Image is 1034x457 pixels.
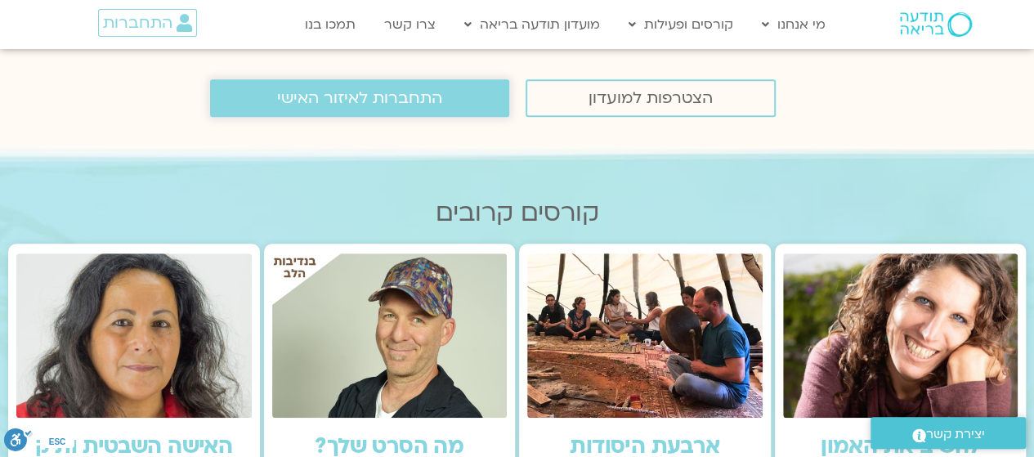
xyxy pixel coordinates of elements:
[526,79,776,117] a: הצטרפות למועדון
[8,199,1026,227] h2: קורסים קרובים
[297,9,364,40] a: תמכו בנו
[98,9,197,37] a: התחברות
[900,12,972,37] img: תודעה בריאה
[871,417,1026,449] a: יצירת קשר
[376,9,444,40] a: צרו קשר
[754,9,834,40] a: מי אנחנו
[277,89,442,107] span: התחברות לאיזור האישי
[926,423,985,446] span: יצירת קשר
[103,14,172,32] span: התחברות
[456,9,608,40] a: מועדון תודעה בריאה
[620,9,741,40] a: קורסים ופעילות
[210,79,509,117] a: התחברות לאיזור האישי
[589,89,713,107] span: הצטרפות למועדון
